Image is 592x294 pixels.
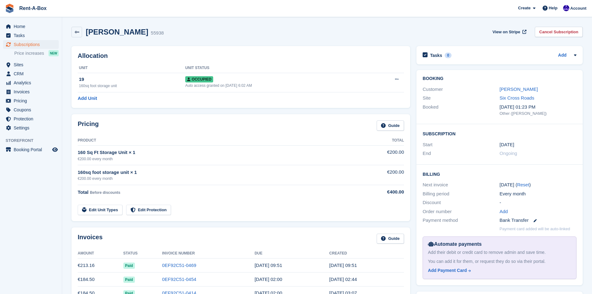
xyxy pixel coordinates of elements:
[78,149,354,156] div: 160 Sq Ft Storage Unit × 1
[423,171,576,177] h2: Billing
[78,273,123,287] td: €184.50
[162,277,196,282] a: 0EF92C51-0454
[78,259,123,273] td: €213.16
[500,110,576,117] div: Other ([PERSON_NAME])
[185,76,213,82] span: Occupied
[423,150,499,157] div: End
[14,69,51,78] span: CRM
[428,258,571,265] div: You can add it for them, or request they do so via their portal.
[6,138,62,144] span: Storefront
[86,28,148,36] h2: [PERSON_NAME]
[428,249,571,256] div: Add their debit or credit card to remove admin and save time.
[329,277,357,282] time: 2025-09-01 01:44:23 UTC
[500,190,576,198] div: Every month
[423,217,499,224] div: Payment method
[123,249,162,259] th: Status
[14,145,51,154] span: Booking Portal
[423,86,499,93] div: Customer
[14,96,51,105] span: Pricing
[14,114,51,123] span: Protection
[14,50,44,56] span: Price increases
[445,53,452,58] div: 0
[78,205,122,215] a: Edit Unit Types
[423,181,499,189] div: Next invoice
[123,277,135,283] span: Paid
[423,104,499,117] div: Booked
[500,151,517,156] span: Ongoing
[377,120,404,131] a: Guide
[423,76,576,81] h2: Booking
[79,83,185,89] div: 160sq foot storage unit
[354,136,404,146] th: Total
[3,114,59,123] a: menu
[48,50,59,56] div: NEW
[255,249,329,259] th: Due
[14,31,51,40] span: Tasks
[3,60,59,69] a: menu
[423,130,576,137] h2: Subscription
[423,208,499,215] div: Order number
[3,87,59,96] a: menu
[535,27,583,37] a: Cancel Subscription
[14,78,51,87] span: Analytics
[78,136,354,146] th: Product
[558,52,567,59] a: Add
[123,263,135,269] span: Paid
[90,190,120,195] span: Before discounts
[51,146,59,153] a: Preview store
[354,145,404,165] td: €200.00
[78,189,89,195] span: Total
[14,87,51,96] span: Invoices
[78,120,99,131] h2: Pricing
[354,165,404,185] td: €200.00
[354,189,404,196] div: €400.00
[423,199,499,206] div: Discount
[500,208,508,215] a: Add
[78,169,354,176] div: 160sq foot storage unit × 1
[3,124,59,132] a: menu
[78,234,103,244] h2: Invoices
[570,5,586,12] span: Account
[493,29,520,35] span: View on Stripe
[79,76,185,83] div: 19
[377,234,404,244] a: Guide
[517,182,529,187] a: Reset
[329,263,357,268] time: 2025-09-01 08:51:58 UTC
[500,217,576,224] div: Bank Transfer
[500,95,535,100] a: Six Cross Roads
[3,40,59,49] a: menu
[518,5,530,11] span: Create
[14,60,51,69] span: Sites
[14,22,51,31] span: Home
[78,249,123,259] th: Amount
[3,78,59,87] a: menu
[17,3,49,13] a: Rent-A-Box
[549,5,558,11] span: Help
[500,86,538,92] a: [PERSON_NAME]
[162,263,196,268] a: 0EF92C51-0469
[423,190,499,198] div: Billing period
[500,104,576,111] div: [DATE] 01:23 PM
[185,83,368,88] div: Auto access granted on [DATE] 6:02 AM
[500,181,576,189] div: [DATE] ( )
[14,124,51,132] span: Settings
[78,176,354,181] div: €200.00 every month
[78,63,185,73] th: Unit
[185,63,368,73] th: Unit Status
[423,141,499,148] div: Start
[255,263,282,268] time: 2025-09-02 08:51:57 UTC
[78,95,97,102] a: Add Unit
[3,31,59,40] a: menu
[3,105,59,114] a: menu
[428,240,571,248] div: Automate payments
[151,30,164,37] div: 55938
[428,267,467,274] div: Add Payment Card
[3,145,59,154] a: menu
[430,53,442,58] h2: Tasks
[500,141,514,148] time: 2024-11-01 01:00:00 UTC
[563,5,569,11] img: Colin O Shea
[329,249,404,259] th: Created
[428,267,569,274] a: Add Payment Card
[3,22,59,31] a: menu
[3,69,59,78] a: menu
